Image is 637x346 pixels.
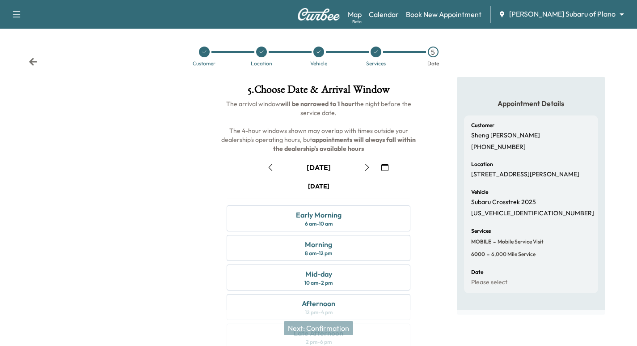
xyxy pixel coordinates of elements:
a: MapBeta [348,9,362,20]
p: Please select [471,278,507,286]
p: [STREET_ADDRESS][PERSON_NAME] [471,171,579,179]
h5: Appointment Details [464,98,598,108]
span: [PERSON_NAME] Subaru of Plano [509,9,616,19]
p: Subaru Crosstrek 2025 [471,198,536,206]
div: 12 pm - 4 pm [305,309,333,316]
h6: Customer [471,123,494,128]
a: Calendar [369,9,399,20]
p: Sheng [PERSON_NAME] [471,132,540,140]
div: Early Morning [296,209,342,220]
h6: Services [471,228,491,234]
span: 6000 [471,251,485,258]
div: Morning [305,239,332,250]
a: Book New Appointment [406,9,481,20]
div: Vehicle [310,61,327,66]
div: Beta [352,18,362,25]
div: [DATE] [308,182,329,191]
span: - [491,237,496,246]
div: Back [29,57,38,66]
h1: 5 . Choose Date & Arrival Window [219,84,418,99]
span: The arrival window the night before the service date. The 4-hour windows shown may overlap with t... [221,100,417,153]
span: MOBILE [471,238,491,245]
div: Services [366,61,386,66]
b: appointments will always fall within the dealership's available hours [273,136,417,153]
h6: Date [471,269,483,275]
div: 5 [428,47,439,57]
h6: Location [471,162,493,167]
img: Curbee Logo [297,8,340,21]
span: - [485,250,489,259]
div: Date [427,61,439,66]
div: Customer [193,61,215,66]
span: Mobile Service Visit [496,238,544,245]
div: Location [251,61,272,66]
div: 8 am - 12 pm [305,250,332,257]
div: 10 am - 2 pm [304,279,333,286]
p: [PHONE_NUMBER] [471,143,526,151]
div: Mid-day [305,269,332,279]
div: Afternoon [302,298,335,309]
h6: Vehicle [471,189,488,195]
p: [US_VEHICLE_IDENTIFICATION_NUMBER] [471,209,594,218]
b: will be narrowed to 1 hour [280,100,354,108]
div: 6 am - 10 am [305,220,333,227]
span: 6,000 mile Service [489,251,536,258]
div: [DATE] [307,162,331,172]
